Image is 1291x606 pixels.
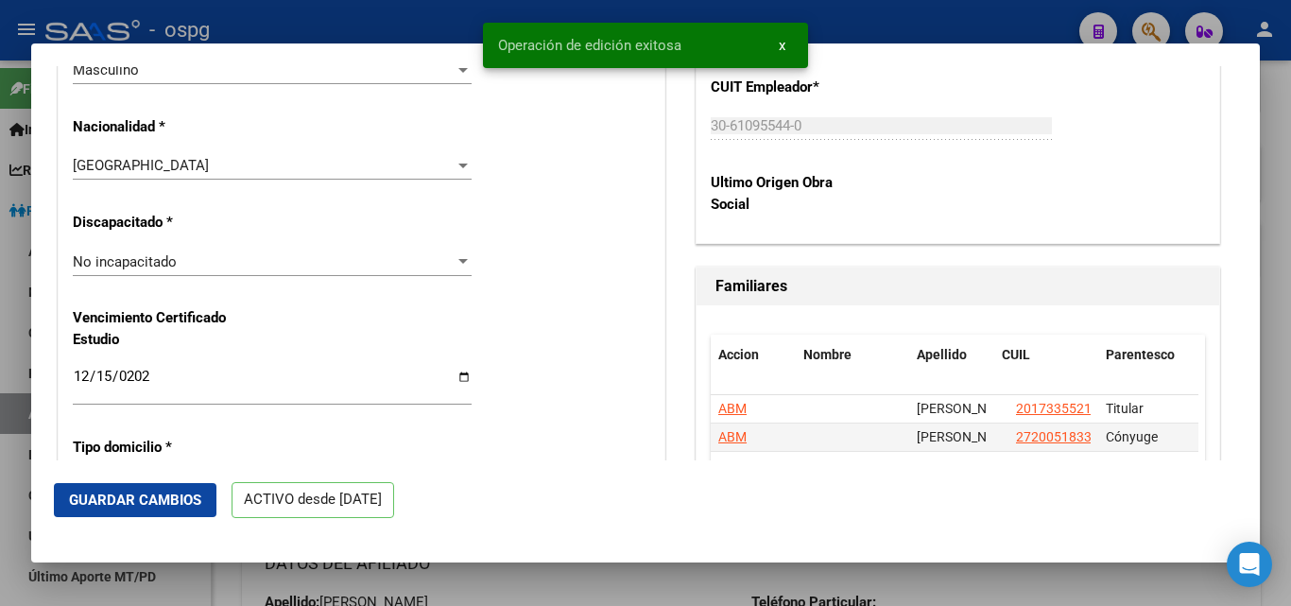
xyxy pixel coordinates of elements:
[73,116,246,138] p: Nacionalidad *
[1106,347,1175,362] span: Parentesco
[73,61,139,78] span: Masculino
[779,37,785,54] span: x
[796,335,909,375] datatable-header-cell: Nombre
[1016,429,1099,444] span: 27200518336
[73,157,209,174] span: [GEOGRAPHIC_DATA]
[917,401,1018,416] span: GUALA JUAN DANIEL
[1106,401,1144,416] span: Titular
[73,437,246,459] p: Tipo domicilio *
[764,28,800,62] button: x
[718,429,747,444] span: ABM
[69,492,201,509] span: Guardar Cambios
[73,212,246,234] p: Discapacitado *
[232,482,394,519] p: ACTIVO desde [DATE]
[718,401,747,416] span: ABM
[994,335,1098,375] datatable-header-cell: CUIL
[711,172,859,215] p: Ultimo Origen Obra Social
[1106,429,1158,444] span: Cónyuge
[1227,542,1272,587] div: Open Intercom Messenger
[1002,347,1030,362] span: CUIL
[1016,401,1099,416] span: 20173355212
[803,347,852,362] span: Nombre
[1098,335,1231,375] datatable-header-cell: Parentesco
[718,347,759,362] span: Accion
[917,429,1122,444] span: TORRES, MIRTA SUSANA
[715,275,1200,298] h1: Familiares
[54,483,216,517] button: Guardar Cambios
[711,335,796,375] datatable-header-cell: Accion
[73,307,246,350] p: Vencimiento Certificado Estudio
[917,347,967,362] span: Apellido
[909,335,994,375] datatable-header-cell: Apellido
[498,36,681,55] span: Operación de edición exitosa
[73,253,177,270] span: No incapacitado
